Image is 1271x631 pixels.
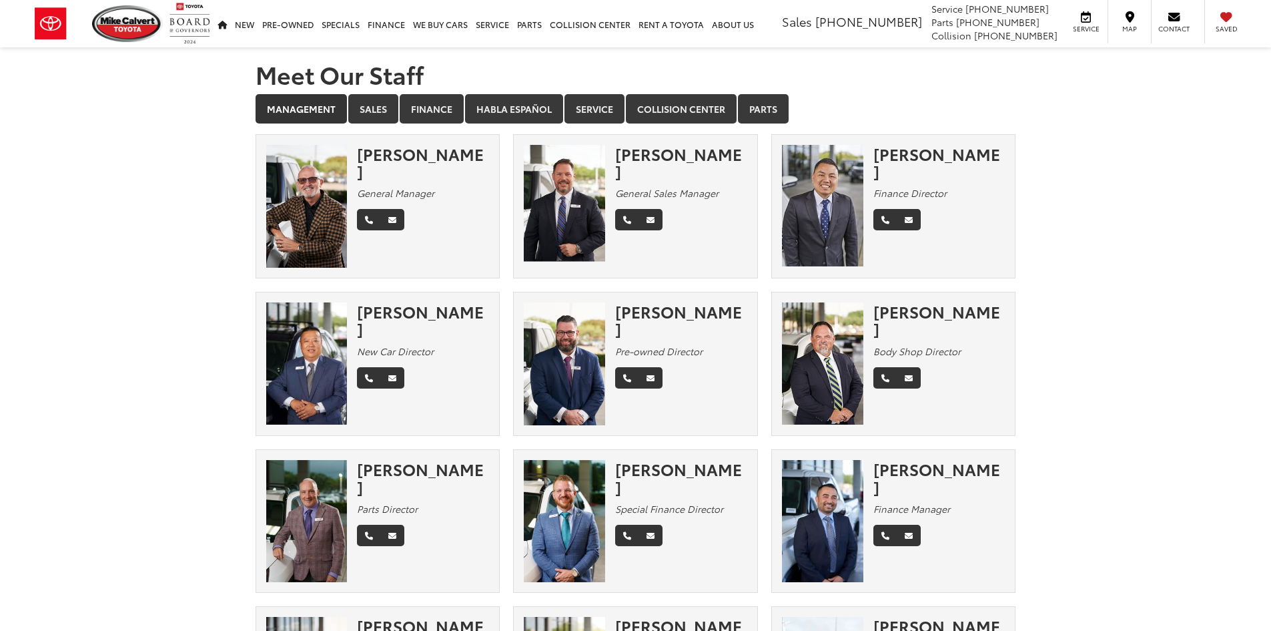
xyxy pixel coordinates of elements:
span: Service [931,2,963,15]
a: Email [380,525,404,546]
img: Mike Gorbet [266,145,348,268]
div: [PERSON_NAME] [615,460,747,495]
span: Collision [931,29,971,42]
em: Pre-owned Director [615,345,703,358]
img: Mike Calvert Toyota [92,5,163,42]
a: Phone [357,209,381,230]
a: Parts [738,94,789,124]
a: Phone [873,209,897,230]
a: Phone [873,367,897,389]
div: [PERSON_NAME] [357,145,489,180]
em: New Car Director [357,345,434,358]
a: Email [639,209,663,230]
div: [PERSON_NAME] [615,302,747,338]
a: Service [564,94,624,124]
a: Email [897,209,921,230]
img: Adam Nguyen [782,145,863,267]
a: Email [639,525,663,546]
span: Sales [782,13,812,30]
a: Management [256,94,347,124]
h1: Meet Our Staff [256,61,1016,87]
a: Phone [615,367,639,389]
a: Email [639,367,663,389]
a: Finance [400,94,464,124]
img: Stephen Lee [524,460,605,582]
div: [PERSON_NAME] [873,460,1005,495]
a: Phone [615,525,639,546]
a: Phone [357,525,381,546]
a: Phone [357,367,381,389]
em: Body Shop Director [873,345,961,358]
img: Chuck Baldridge [782,302,863,425]
em: Finance Manager [873,502,950,515]
em: Parts Director [357,502,418,515]
img: Ronny Haring [524,145,605,268]
div: [PERSON_NAME] [615,145,747,180]
span: [PHONE_NUMBER] [965,2,1049,15]
em: Finance Director [873,186,947,200]
div: [PERSON_NAME] [357,302,489,338]
span: Map [1115,24,1144,33]
em: Special Finance Director [615,502,723,515]
a: Collision Center [626,94,737,124]
div: [PERSON_NAME] [873,145,1005,180]
span: Parts [931,15,953,29]
em: General Sales Manager [615,186,719,200]
span: Service [1071,24,1101,33]
img: Robert Fabian [266,460,348,582]
a: Email [897,367,921,389]
a: Email [897,525,921,546]
span: [PHONE_NUMBER] [815,13,922,30]
span: Contact [1158,24,1190,33]
em: General Manager [357,186,434,200]
a: Sales [348,94,398,124]
a: Phone [615,209,639,230]
a: Habla Español [465,94,563,124]
span: [PHONE_NUMBER] [956,15,1039,29]
a: Phone [873,525,897,546]
img: David Tep [782,460,863,582]
span: [PHONE_NUMBER] [974,29,1057,42]
a: Email [380,209,404,230]
a: Email [380,367,404,389]
div: [PERSON_NAME] [873,302,1005,338]
span: Saved [1212,24,1241,33]
img: Ed Yi [266,302,348,425]
div: [PERSON_NAME] [357,460,489,495]
img: Wesley Worton [524,302,605,425]
div: Department Tabs [256,94,1016,125]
